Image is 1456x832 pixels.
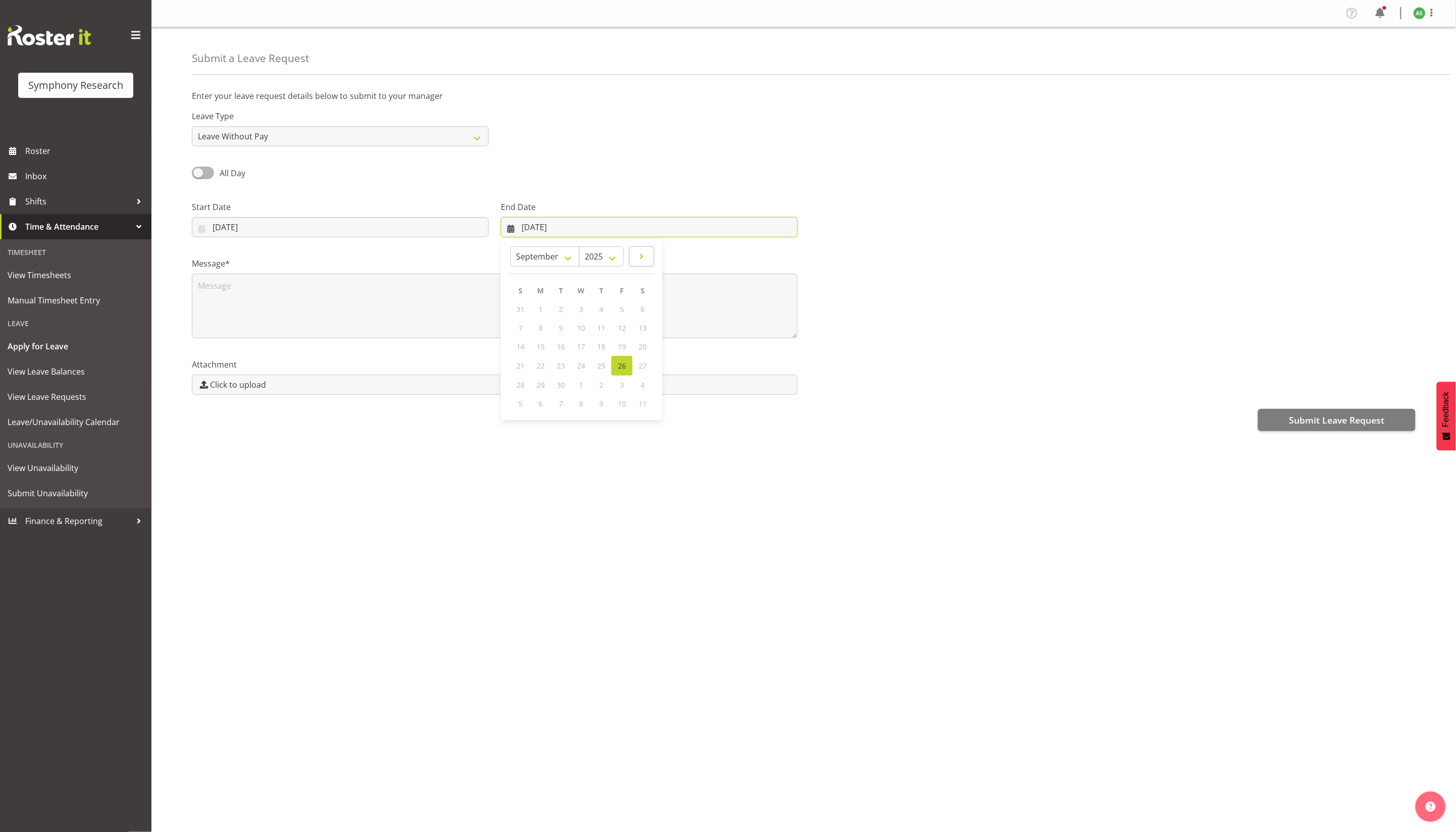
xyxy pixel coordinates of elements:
[25,194,131,209] span: Shifts
[577,323,585,333] span: 10
[8,364,144,379] span: View Leave Balances
[8,268,144,283] span: View Timesheets
[539,399,543,408] span: 6
[559,399,563,408] span: 7
[25,143,146,159] span: Roster
[538,286,544,295] span: M
[8,25,91,45] img: Rosterit website logo
[3,334,149,359] a: Apply for Leave
[3,435,149,455] div: Unavailability
[3,263,149,288] a: View Timesheets
[8,293,144,308] span: Manual Timesheet Entry
[618,323,626,333] span: 12
[618,361,626,371] span: 26
[8,486,144,501] span: Submit Unavailability
[8,339,144,354] span: Apply for Leave
[599,304,603,314] span: 4
[577,342,585,351] span: 17
[539,323,543,333] span: 8
[25,169,146,184] span: Inbox
[516,342,525,351] span: 14
[557,361,565,371] span: 23
[579,399,583,408] span: 8
[25,219,131,234] span: Time & Attendance
[192,217,489,237] input: Click to select...
[192,110,489,122] label: Leave Type
[618,399,626,408] span: 10
[3,409,149,435] a: Leave/Unavailability Calendar
[3,481,149,506] a: Submit Unavailability
[518,323,523,333] span: 7
[192,257,798,270] label: Message*
[597,323,605,333] span: 11
[516,380,525,390] span: 28
[620,304,624,314] span: 5
[1426,802,1436,812] img: help-xxl-2.png
[210,379,266,391] span: Click to upload
[557,380,565,390] span: 30
[639,323,647,333] span: 13
[559,323,563,333] span: 9
[599,399,603,408] span: 9
[620,380,624,390] span: 3
[518,286,523,295] span: S
[28,78,123,93] div: Symphony Research
[577,361,585,371] span: 24
[3,288,149,313] a: Manual Timesheet Entry
[578,286,585,295] span: W
[8,460,144,476] span: View Unavailability
[25,513,131,529] span: Finance & Reporting
[8,414,144,430] span: Leave/Unavailability Calendar
[618,342,626,351] span: 19
[1414,7,1426,19] img: ange-steiger11422.jpg
[597,361,605,371] span: 25
[3,242,149,263] div: Timesheet
[518,399,523,408] span: 5
[639,399,647,408] span: 11
[537,361,545,371] span: 22
[597,342,605,351] span: 18
[639,361,647,371] span: 27
[641,304,645,314] span: 6
[641,286,645,295] span: S
[537,380,545,390] span: 29
[539,304,543,314] span: 1
[192,90,1416,102] p: Enter your leave request details below to submit to your manager
[501,201,798,213] label: End Date
[641,380,645,390] span: 4
[192,201,489,213] label: Start Date
[516,361,525,371] span: 21
[3,359,149,384] a: View Leave Balances
[8,389,144,404] span: View Leave Requests
[3,455,149,481] a: View Unavailability
[579,380,583,390] span: 1
[537,342,545,351] span: 15
[192,358,798,371] label: Attachment
[620,286,624,295] span: F
[220,168,245,179] span: All Day
[579,304,583,314] span: 3
[3,384,149,409] a: View Leave Requests
[501,217,798,237] input: Click to select...
[559,304,563,314] span: 2
[557,342,565,351] span: 16
[1437,382,1456,450] button: Feedback - Show survey
[1442,392,1451,427] span: Feedback
[3,313,149,334] div: Leave
[516,304,525,314] span: 31
[639,342,647,351] span: 20
[599,380,603,390] span: 2
[599,286,603,295] span: T
[192,53,309,64] h4: Submit a Leave Request
[1289,413,1384,427] span: Submit Leave Request
[1258,409,1416,431] button: Submit Leave Request
[559,286,563,295] span: T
